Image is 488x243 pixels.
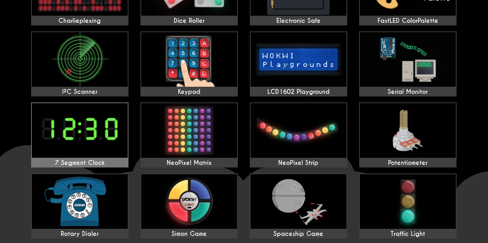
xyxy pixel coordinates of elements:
[360,174,456,229] img: Traffic Light
[31,173,128,239] a: Rotary Dialer
[141,174,237,229] img: Simon Game
[359,173,457,239] a: Traffic Light
[32,159,128,167] div: 7 Segment Clock
[251,17,346,25] div: Electronic Safe
[32,17,128,25] div: Charlieplexing
[360,159,456,167] div: Potentiometer
[32,88,128,96] div: I²C Scanner
[251,230,346,238] div: Spaceship Game
[141,230,237,238] div: Simon Game
[141,159,237,167] div: NeoPixel Matrix
[251,32,346,87] img: LCD1602 Playground
[141,103,237,158] img: NeoPixel Matrix
[251,174,346,229] img: Spaceship Game
[140,102,238,167] a: NeoPixel Matrix
[250,173,347,239] a: Spaceship Game
[251,88,346,96] div: LCD1602 Playground
[32,230,128,238] div: Rotary Dialer
[360,230,456,238] div: Traffic Light
[32,103,128,158] img: 7 Segment Clock
[141,88,237,96] div: Keypad
[251,103,346,158] img: NeoPixel Strip
[32,174,128,229] img: Rotary Dialer
[360,32,456,87] img: Serial Monitor
[251,159,346,167] div: NeoPixel Strip
[31,102,128,167] a: 7 Segment Clock
[250,31,347,96] a: LCD1602 Playground
[359,102,457,167] a: Potentiometer
[140,31,238,96] a: Keypad
[141,32,237,87] img: Keypad
[250,102,347,167] a: NeoPixel Strip
[360,103,456,158] img: Potentiometer
[140,173,238,239] a: Simon Game
[32,32,128,87] img: I²C Scanner
[31,31,128,96] a: I²C Scanner
[360,88,456,96] div: Serial Monitor
[141,17,237,25] div: Dice Roller
[359,31,457,96] a: Serial Monitor
[360,17,456,25] div: FastLED ColorPalette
